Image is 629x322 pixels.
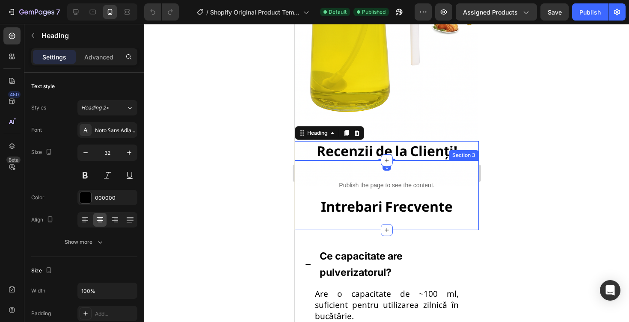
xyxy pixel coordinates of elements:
div: Styles [31,104,46,112]
button: 7 [3,3,64,21]
div: Add... [95,310,135,318]
div: Padding [31,310,51,317]
button: Show more [31,234,137,250]
div: Color [31,194,45,201]
div: Width [31,287,45,295]
div: Font [31,126,42,134]
span: Published [362,8,386,16]
span: Assigned Products [463,8,518,17]
div: Beta [6,157,21,163]
p: Advanced [84,53,113,62]
input: Auto [78,283,137,298]
div: 000000 [95,194,135,202]
div: Size [31,147,54,158]
button: Heading 2* [77,100,137,115]
button: Publish [572,3,608,21]
button: Assigned Products [456,3,537,21]
div: Noto Sans Adlam [95,127,135,134]
iframe: To enrich screen reader interactions, please activate Accessibility in Grammarly extension settings [295,24,479,322]
span: Default [329,8,347,16]
span: Heading 2* [81,104,109,112]
p: Settings [42,53,66,62]
p: Heading [42,30,134,41]
span: Save [548,9,562,16]
button: Save [540,3,569,21]
div: Show more [65,238,104,246]
span: Shopify Original Product Template [210,8,300,17]
div: Publish [579,8,601,17]
div: Size [31,265,54,277]
div: Text style [31,83,55,90]
div: Align [31,214,55,226]
div: Open Intercom Messenger [600,280,620,301]
div: Undo/Redo [144,3,179,21]
p: 7 [56,7,60,17]
span: / [206,8,208,17]
div: 450 [8,91,21,98]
